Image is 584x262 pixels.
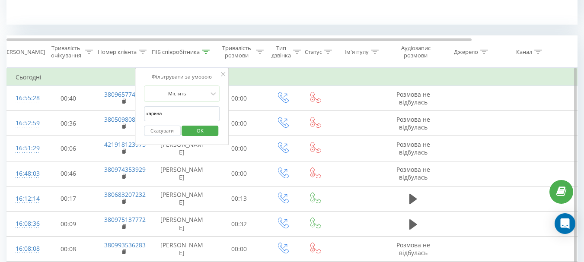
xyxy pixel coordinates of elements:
[152,186,212,211] td: [PERSON_NAME]
[41,86,96,111] td: 00:40
[16,140,33,157] div: 16:51:29
[16,190,33,207] div: 16:12:14
[396,241,430,257] span: Розмова не відбулась
[152,211,212,237] td: [PERSON_NAME]
[16,90,33,107] div: 16:55:28
[212,86,266,111] td: 00:00
[212,111,266,136] td: 00:00
[16,115,33,132] div: 16:52:59
[305,48,322,56] div: Статус
[41,211,96,237] td: 00:09
[41,111,96,136] td: 00:36
[1,48,45,56] div: [PERSON_NAME]
[41,161,96,186] td: 00:46
[182,126,219,136] button: OK
[345,48,369,56] div: Ім'я пулу
[220,44,254,59] div: Тривалість розмови
[16,240,33,257] div: 16:08:08
[16,215,33,232] div: 16:08:36
[454,48,478,56] div: Джерело
[396,115,430,131] span: Розмова не відбулась
[212,186,266,211] td: 00:13
[396,165,430,181] span: Розмова не відбулась
[152,161,212,186] td: [PERSON_NAME]
[49,44,83,59] div: Тривалість очікування
[104,115,146,123] a: 380509808548
[516,48,532,56] div: Канал
[98,48,137,56] div: Номер клієнта
[555,213,575,234] div: Open Intercom Messenger
[144,126,181,136] button: Скасувати
[396,140,430,156] span: Розмова не відбулась
[212,211,266,237] td: 00:32
[395,44,437,59] div: Аудіозапис розмови
[188,124,212,137] span: OK
[41,136,96,161] td: 00:06
[16,165,33,182] div: 16:48:03
[104,90,146,98] a: 380965774880
[144,106,220,121] input: Введіть значення
[104,215,146,224] a: 380975137772
[212,237,266,262] td: 00:00
[41,237,96,262] td: 00:08
[41,186,96,211] td: 00:17
[212,136,266,161] td: 00:00
[152,237,212,262] td: [PERSON_NAME]
[104,140,146,148] a: 421918123975
[104,190,146,199] a: 380683207232
[104,165,146,174] a: 380974353929
[152,136,212,161] td: [PERSON_NAME]
[104,241,146,249] a: 380993536283
[396,90,430,106] span: Розмова не відбулась
[152,48,200,56] div: ПІБ співробітника
[271,44,291,59] div: Тип дзвінка
[144,73,220,81] div: Фільтрувати за умовою
[212,161,266,186] td: 00:00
